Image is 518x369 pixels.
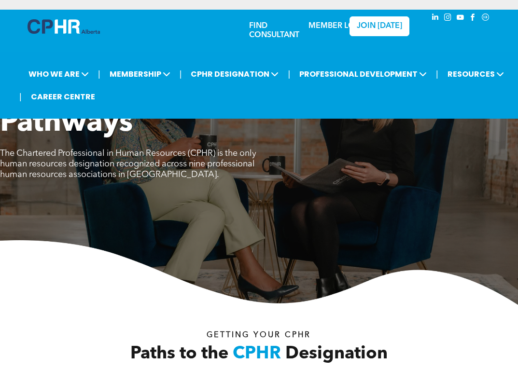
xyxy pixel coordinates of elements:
a: CAREER CENTRE [28,88,98,106]
span: RESOURCES [445,65,507,83]
span: MEMBERSHIP [107,65,173,83]
a: linkedin [430,12,441,25]
span: WHO WE ARE [26,65,92,83]
span: CPHR [233,345,281,363]
li: | [288,64,290,84]
a: youtube [455,12,466,25]
a: Social network [480,12,491,25]
span: JOIN [DATE] [357,22,402,31]
span: CPHR DESIGNATION [188,65,281,83]
li: | [436,64,438,84]
a: FIND CONSULTANT [249,22,299,39]
li: | [98,64,100,84]
li: | [19,87,22,107]
li: | [180,64,182,84]
span: Designation [285,345,388,363]
a: facebook [468,12,478,25]
a: MEMBER LOGIN [308,22,369,30]
span: Paths to the [130,345,228,363]
img: A blue and white logo for cp alberta [28,19,100,34]
span: Getting your Cphr [207,331,311,339]
a: JOIN [DATE] [350,16,410,36]
a: instagram [443,12,453,25]
span: PROFESSIONAL DEVELOPMENT [296,65,430,83]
